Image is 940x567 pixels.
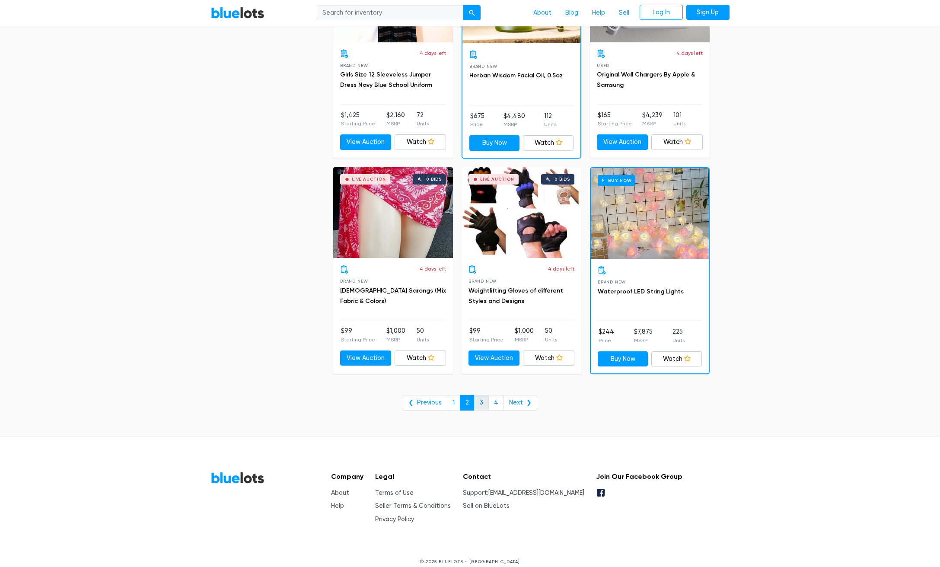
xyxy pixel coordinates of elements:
p: Units [417,336,429,344]
a: Buy Now [591,168,709,259]
h5: Join Our Facebook Group [596,472,682,481]
p: Starting Price [598,120,632,127]
li: $1,000 [515,326,534,344]
a: Live Auction 0 bids [333,167,453,258]
a: BlueLots [211,6,264,19]
a: Live Auction 0 bids [462,167,581,258]
li: 50 [417,326,429,344]
li: 225 [672,327,685,344]
p: MSRP [642,120,663,127]
span: Brand New [598,280,626,284]
input: Search for inventory [317,5,464,21]
a: Watch [651,134,703,150]
a: Next ❯ [503,395,537,411]
h6: Buy Now [598,175,635,186]
a: Buy Now [469,135,520,151]
a: Girls Size 12 Sleeveless Jumper Dress Navy Blue School Uniform [340,71,432,89]
a: Watch [523,135,574,151]
li: 101 [673,111,685,128]
a: Privacy Policy [375,516,414,523]
p: Units [544,121,556,128]
li: 50 [545,326,557,344]
li: $1,425 [341,111,375,128]
span: Brand New [340,63,368,68]
p: MSRP [386,120,405,127]
a: About [331,489,349,497]
a: Sign Up [686,5,730,20]
p: Units [417,120,429,127]
a: View Auction [340,134,392,150]
li: 112 [544,111,556,129]
p: 4 days left [676,49,703,57]
a: Help [331,502,344,510]
div: Live Auction [480,177,514,182]
a: View Auction [468,350,520,366]
p: MSRP [634,337,653,344]
a: Original Wall Chargers By Apple & Samsung [597,71,695,89]
a: Watch [395,134,446,150]
a: 3 [474,395,489,411]
a: ❮ Previous [403,395,447,411]
p: MSRP [386,336,405,344]
p: 4 days left [420,265,446,273]
p: Units [545,336,557,344]
span: Brand New [340,279,368,283]
a: 1 [447,395,460,411]
li: $99 [341,326,375,344]
a: View Auction [597,134,648,150]
li: 72 [417,111,429,128]
a: Watch [395,350,446,366]
div: 0 bids [426,177,442,182]
span: Brand New [469,64,497,69]
a: [EMAIL_ADDRESS][DOMAIN_NAME] [488,489,584,497]
a: About [526,5,558,21]
p: 4 days left [420,49,446,57]
a: Buy Now [598,351,648,367]
a: BlueLots [211,471,264,484]
li: Support: [463,488,584,498]
li: $2,160 [386,111,405,128]
h5: Contact [463,472,584,481]
p: Starting Price [341,336,375,344]
a: Waterproof LED String Lights [598,288,684,295]
p: © 2025 BLUELOTS • [GEOGRAPHIC_DATA] [211,558,730,565]
p: Units [672,337,685,344]
li: $4,480 [503,111,525,129]
div: Live Auction [352,177,386,182]
a: Watch [523,350,574,366]
a: Terms of Use [375,489,414,497]
a: Blog [558,5,585,21]
a: Sell [612,5,636,21]
li: $165 [598,111,632,128]
li: $244 [599,327,614,344]
p: MSRP [515,336,534,344]
li: $675 [470,111,484,129]
p: Price [470,121,484,128]
p: Units [673,120,685,127]
a: View Auction [340,350,392,366]
a: Sell on BlueLots [463,502,510,510]
div: 0 bids [554,177,570,182]
li: $1,000 [386,326,405,344]
span: Brand New [468,279,497,283]
h5: Company [331,472,363,481]
a: Weightlifting Gloves of different Styles and Designs [468,287,563,305]
a: Seller Terms & Conditions [375,502,451,510]
a: 2 [460,395,475,411]
a: [DEMOGRAPHIC_DATA] Sarongs (Mix Fabric & Colors) [340,287,446,305]
a: Watch [651,351,702,367]
li: $7,875 [634,327,653,344]
li: $4,239 [642,111,663,128]
p: 4 days left [548,265,574,273]
p: Price [599,337,614,344]
p: Starting Price [469,336,503,344]
a: Log In [640,5,683,20]
h5: Legal [375,472,451,481]
a: Herban Wisdom Facial Oil, 0.5oz [469,72,563,79]
span: Used [597,63,609,68]
li: $99 [469,326,503,344]
p: Starting Price [341,120,375,127]
a: Help [585,5,612,21]
p: MSRP [503,121,525,128]
a: 4 [488,395,504,411]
